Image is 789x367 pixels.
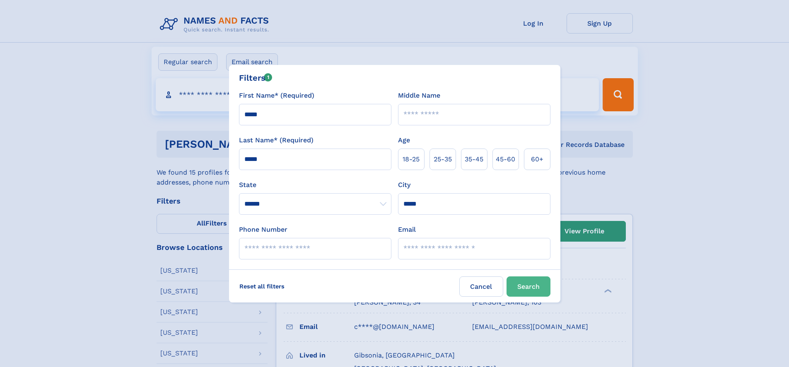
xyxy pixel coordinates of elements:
[434,154,452,164] span: 25‑35
[398,180,410,190] label: City
[239,225,287,235] label: Phone Number
[398,225,416,235] label: Email
[239,180,391,190] label: State
[239,91,314,101] label: First Name* (Required)
[239,72,273,84] div: Filters
[459,276,503,297] label: Cancel
[398,135,410,145] label: Age
[465,154,483,164] span: 35‑45
[507,276,550,297] button: Search
[239,135,314,145] label: Last Name* (Required)
[234,276,290,296] label: Reset all filters
[403,154,420,164] span: 18‑25
[531,154,543,164] span: 60+
[496,154,515,164] span: 45‑60
[398,91,440,101] label: Middle Name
